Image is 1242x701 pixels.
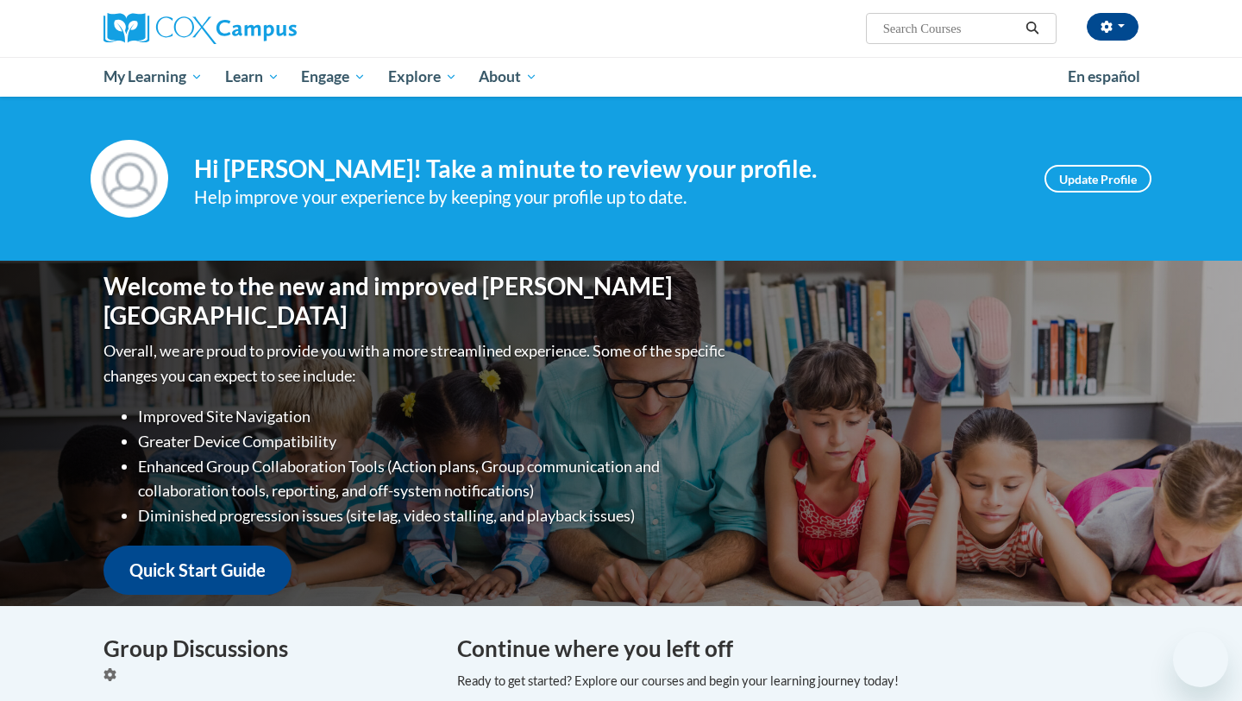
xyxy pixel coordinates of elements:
div: Help improve your experience by keeping your profile up to date. [194,183,1019,212]
li: Greater Device Compatibility [138,429,729,454]
span: En español [1068,67,1140,85]
li: Diminished progression issues (site lag, video stalling, and playback issues) [138,503,729,528]
span: Engage [301,66,366,87]
img: Cox Campus [103,13,297,44]
a: Cox Campus [103,13,431,44]
h1: Welcome to the new and improved [PERSON_NAME][GEOGRAPHIC_DATA] [103,272,729,330]
span: Explore [388,66,457,87]
span: About [479,66,537,87]
button: Search [1019,18,1045,39]
a: Update Profile [1044,165,1151,193]
button: Account Settings [1087,13,1138,41]
img: Profile Image [91,140,168,218]
a: Learn [214,57,291,97]
span: Learn [225,66,279,87]
li: Enhanced Group Collaboration Tools (Action plans, Group communication and collaboration tools, re... [138,454,729,504]
h4: Hi [PERSON_NAME]! Take a minute to review your profile. [194,155,1019,184]
input: Search Courses [881,18,1019,39]
a: Explore [377,57,468,97]
h4: Group Discussions [103,632,431,666]
a: Quick Start Guide [103,546,292,595]
a: En español [1057,59,1151,95]
p: Overall, we are proud to provide you with a more streamlined experience. Some of the specific cha... [103,338,729,388]
a: Engage [290,57,377,97]
iframe: Button to launch messaging window [1173,632,1228,687]
a: About [468,57,549,97]
span: My Learning [103,66,203,87]
a: My Learning [92,57,214,97]
h4: Continue where you left off [457,632,1138,666]
div: Main menu [78,57,1164,97]
li: Improved Site Navigation [138,404,729,429]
